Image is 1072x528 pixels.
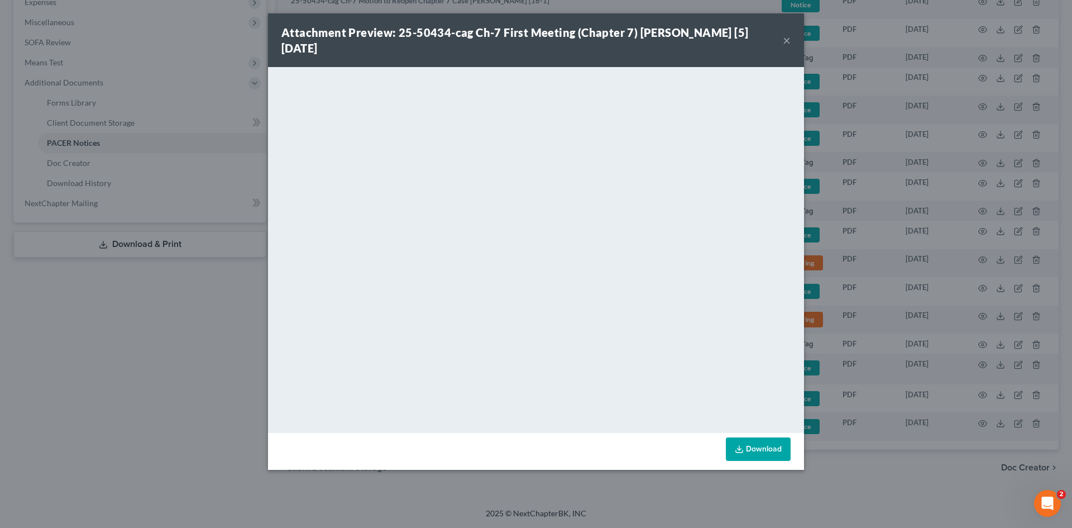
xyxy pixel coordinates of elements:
iframe: Intercom live chat [1034,490,1061,517]
strong: Attachment Preview: 25-50434-cag Ch-7 First Meeting (Chapter 7) [PERSON_NAME] [5] [DATE] [281,26,748,55]
button: × [783,34,791,47]
a: Download [726,437,791,461]
span: 2 [1057,490,1066,499]
iframe: <object ng-attr-data='[URL][DOMAIN_NAME]' type='application/pdf' width='100%' height='650px'></ob... [268,67,804,430]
